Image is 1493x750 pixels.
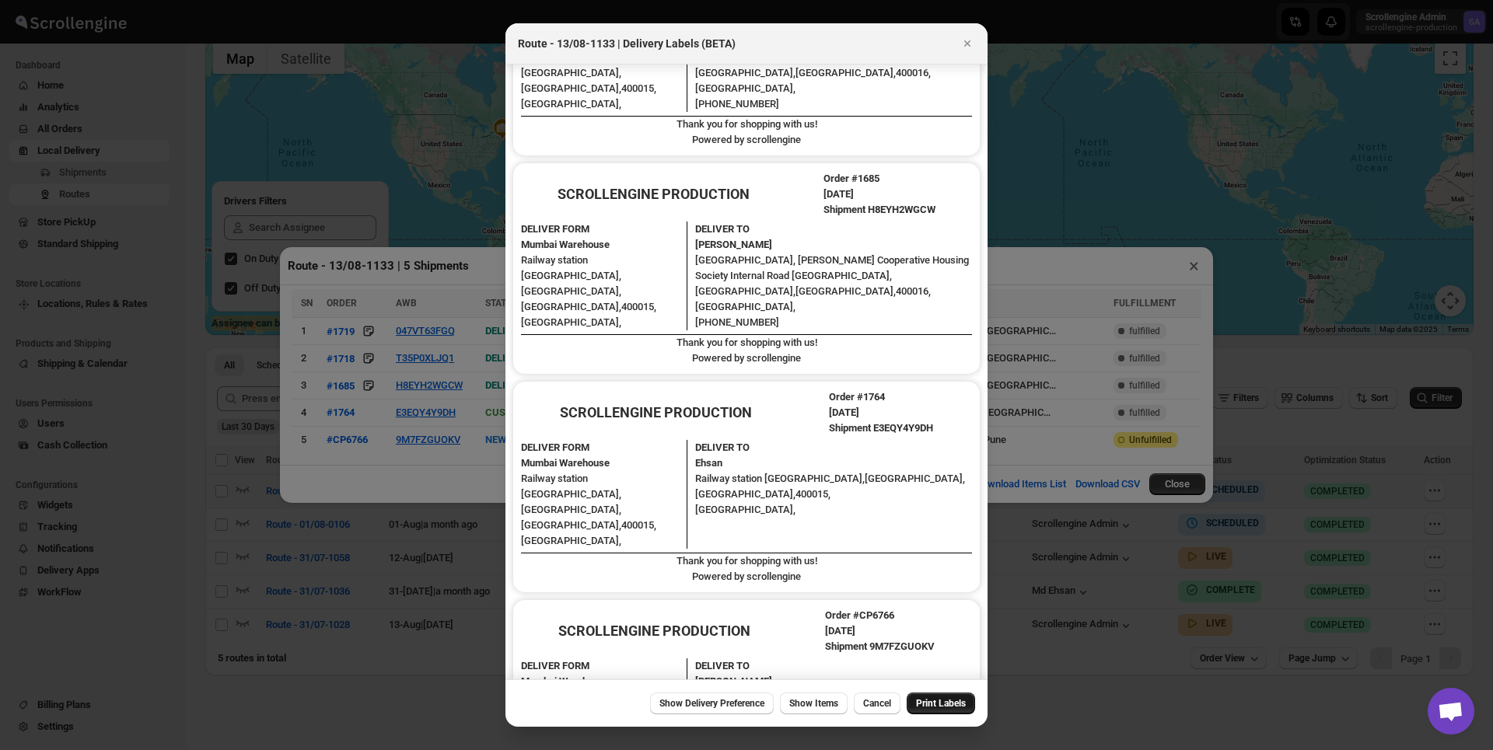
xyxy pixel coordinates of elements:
button: Close [956,33,978,54]
button: Show Delivery Preference [650,692,774,714]
span: [GEOGRAPHIC_DATA] , [795,285,896,297]
span: 400015 , [621,301,656,312]
b: DELIVER FORM [521,441,589,453]
span: [GEOGRAPHIC_DATA] , [695,488,795,500]
button: Show Items [780,692,848,714]
strong: Shipment E3EQY4Y9DH [829,422,933,434]
b: DELIVER TO [695,223,750,235]
button: Cancel [854,692,900,714]
div: Thank you for shopping with us! [521,335,972,351]
span: Railway station [GEOGRAPHIC_DATA] , [521,254,621,281]
span: [GEOGRAPHIC_DATA] , [865,473,965,484]
span: [GEOGRAPHIC_DATA] , [521,82,621,94]
b: DELIVER TO [695,660,750,672]
strong: [DATE] [829,406,859,418]
span: Show Items [789,697,838,710]
span: [GEOGRAPHIC_DATA] , [795,67,896,78]
b: Mumbai Warehouse [521,675,610,687]
span: 400015 , [795,488,830,500]
span: [GEOGRAPHIC_DATA] , [521,504,621,515]
div: SCROLLENGINE PRODUCTION [558,623,750,639]
div: Powered by scrollengine [521,569,972,584]
div: Powered by scrollengine [521,351,972,366]
h2: Route - 13/08-1133 | Delivery Labels (BETA) [518,36,736,51]
strong: Order #CP6766 [825,609,894,621]
span: Railway station [GEOGRAPHIC_DATA] , [695,473,865,484]
span: 400015 , [621,519,656,531]
div: Thank you for shopping with us! [521,117,972,132]
b: Ehsan [695,457,722,469]
strong: [DATE] [825,625,855,637]
div: SCROLLENGINE PRODUCTION [558,187,750,202]
button: Print Labels [907,692,975,714]
a: Open chat [1428,688,1474,734]
div: Thank you for shopping with us! [521,553,972,569]
b: DELIVER TO [695,441,750,453]
div: Powered by scrollengine [521,132,972,148]
span: [GEOGRAPHIC_DATA] , [521,301,621,312]
span: Show Delivery Preference [659,697,764,710]
span: [GEOGRAPHIC_DATA] , [521,98,621,110]
b: DELIVER FORM [521,660,589,672]
span: [GEOGRAPHIC_DATA] , [695,301,795,312]
div: SCROLLENGINE PRODUCTION [560,405,752,420]
span: 400016 , [896,285,931,297]
strong: [DATE] [823,188,854,200]
span: [GEOGRAPHIC_DATA] , [695,285,795,297]
span: Railway station [GEOGRAPHIC_DATA] , [521,473,621,500]
span: [GEOGRAPHIC_DATA] , [521,535,621,546]
span: [GEOGRAPHIC_DATA] , [695,504,795,515]
span: Print Labels [916,697,966,710]
span: [GEOGRAPHIC_DATA] , [521,316,621,328]
strong: Shipment 9M7FZGUOKV [825,640,935,652]
span: [GEOGRAPHIC_DATA] , [695,67,795,78]
span: 400015 , [621,82,656,94]
strong: Shipment H8EYH2WGCW [823,204,935,215]
b: DELIVER FORM [521,223,589,235]
b: Mumbai Warehouse [521,239,610,250]
b: [PERSON_NAME] [695,675,772,687]
span: [PHONE_NUMBER] [695,98,779,110]
strong: Order #1764 [829,391,885,403]
span: [GEOGRAPHIC_DATA] , [695,82,795,94]
strong: Order #1685 [823,173,879,184]
b: [PERSON_NAME] [695,239,772,250]
span: [GEOGRAPHIC_DATA] , [521,519,621,531]
span: [GEOGRAPHIC_DATA] , [521,285,621,297]
span: [GEOGRAPHIC_DATA], [PERSON_NAME] Cooperative Housing Society Internal Road [GEOGRAPHIC_DATA] , [695,254,969,281]
span: [GEOGRAPHIC_DATA] , [521,67,621,78]
span: Cancel [863,697,891,710]
span: [PHONE_NUMBER] [695,316,779,328]
span: 400016 , [896,67,931,78]
b: Mumbai Warehouse [521,457,610,469]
